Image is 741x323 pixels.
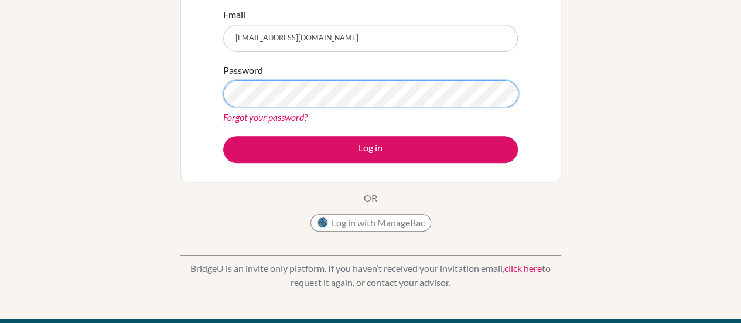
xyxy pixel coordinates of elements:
[180,261,561,290] p: BridgeU is an invite only platform. If you haven’t received your invitation email, to request it ...
[223,8,245,22] label: Email
[223,136,518,163] button: Log in
[223,111,308,123] a: Forgot your password?
[364,191,377,205] p: OR
[504,263,542,274] a: click here
[223,63,263,77] label: Password
[310,214,431,232] button: Log in with ManageBac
